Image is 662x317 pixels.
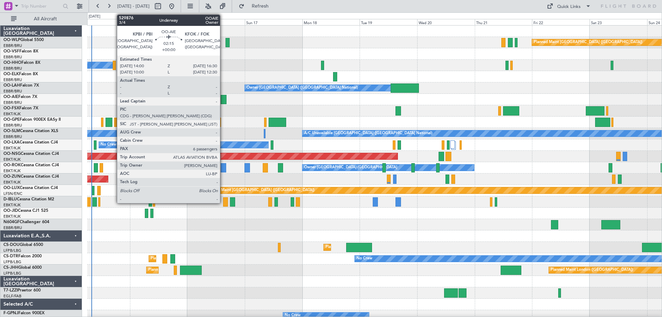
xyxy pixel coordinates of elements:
[3,266,18,270] span: CS-JHH
[3,49,19,53] span: OO-VSF
[3,118,61,122] a: OO-GPEFalcon 900EX EASy II
[534,37,642,48] div: Planned Maint [GEOGRAPHIC_DATA] ([GEOGRAPHIC_DATA])
[3,288,41,293] a: T7-LZZIPraetor 600
[187,19,245,25] div: Sat 16
[3,209,48,213] a: OO-JIDCessna CJ1 525
[18,17,73,21] span: All Aircraft
[3,157,21,162] a: EBKT/KJK
[148,265,257,275] div: Planned Maint [GEOGRAPHIC_DATA] ([GEOGRAPHIC_DATA])
[417,19,475,25] div: Wed 20
[3,89,22,94] a: EBBR/BRU
[3,220,20,224] span: N604GF
[3,43,22,48] a: EBBR/BRU
[3,214,21,219] a: EBKT/KJK
[3,106,38,110] a: OO-FSXFalcon 7X
[245,19,302,25] div: Sun 17
[3,225,22,230] a: EBBR/BRU
[3,146,21,151] a: EBKT/KJK
[3,186,20,190] span: OO-LUX
[3,123,22,128] a: EBBR/BRU
[3,83,20,88] span: OO-LAH
[304,162,397,173] div: Owner [GEOGRAPHIC_DATA]-[GEOGRAPHIC_DATA]
[189,128,305,139] div: No Crew [GEOGRAPHIC_DATA] ([GEOGRAPHIC_DATA] National)
[3,243,43,247] a: CS-DOUGlobal 6500
[475,19,532,25] div: Thu 21
[3,106,19,110] span: OO-FSX
[132,185,200,196] div: No Crew Paris ([GEOGRAPHIC_DATA])
[3,163,59,167] a: OO-ROKCessna Citation CJ4
[3,77,22,82] a: EBBR/BRU
[3,180,21,185] a: EBKT/KJK
[360,19,417,25] div: Tue 19
[3,248,21,253] a: LFPB/LBG
[3,288,18,293] span: T7-LZZI
[3,209,18,213] span: OO-JID
[151,254,259,264] div: Planned Maint [GEOGRAPHIC_DATA] ([GEOGRAPHIC_DATA])
[3,134,22,139] a: EBBR/BRU
[3,191,22,196] a: LFSN/ENC
[3,163,21,167] span: OO-ROK
[3,311,18,315] span: F-GPNJ
[206,185,314,196] div: Planned Maint [GEOGRAPHIC_DATA] ([GEOGRAPHIC_DATA])
[130,19,188,25] div: Fri 15
[8,13,75,24] button: All Aircraft
[3,168,21,174] a: EBKT/KJK
[532,19,590,25] div: Fri 22
[101,140,179,150] div: No Crew Chambery ([GEOGRAPHIC_DATA])
[3,152,59,156] a: OO-NSGCessna Citation CJ4
[3,61,40,65] a: OO-HHOFalcon 8X
[3,129,58,133] a: OO-SLMCessna Citation XLS
[357,254,372,264] div: No Crew
[3,266,42,270] a: CS-JHHGlobal 6000
[325,242,434,252] div: Planned Maint [GEOGRAPHIC_DATA] ([GEOGRAPHIC_DATA])
[3,202,21,208] a: EBKT/KJK
[3,95,18,99] span: OO-AIE
[3,72,19,76] span: OO-ELK
[3,197,54,201] a: D-IBLUCessna Citation M2
[304,128,432,139] div: A/C Unavailable [GEOGRAPHIC_DATA] ([GEOGRAPHIC_DATA] National)
[235,1,277,12] button: Refresh
[543,1,594,12] button: Quick Links
[3,140,20,145] span: OO-LXA
[3,271,21,276] a: LFPB/LBG
[3,197,17,201] span: D-IBLU
[3,38,20,42] span: OO-WLP
[247,83,358,93] div: Owner [GEOGRAPHIC_DATA] ([GEOGRAPHIC_DATA] National)
[246,4,275,9] span: Refresh
[89,14,100,20] div: [DATE]
[3,55,22,60] a: EBBR/BRU
[117,3,150,9] span: [DATE] - [DATE]
[3,259,21,265] a: LFPB/LBG
[72,19,130,25] div: Thu 14
[3,95,37,99] a: OO-AIEFalcon 7X
[3,175,59,179] a: OO-ZUNCessna Citation CJ4
[557,3,581,10] div: Quick Links
[302,19,360,25] div: Mon 18
[590,19,647,25] div: Sat 23
[3,243,20,247] span: CS-DOU
[3,49,38,53] a: OO-VSFFalcon 8X
[3,38,44,42] a: OO-WLPGlobal 5500
[3,61,21,65] span: OO-HHO
[3,100,22,105] a: EBBR/BRU
[3,294,21,299] a: EGLF/FAB
[3,152,21,156] span: OO-NSG
[3,254,42,258] a: CS-DTRFalcon 2000
[551,265,633,275] div: Planned Maint London ([GEOGRAPHIC_DATA])
[3,111,21,117] a: EBKT/KJK
[3,186,58,190] a: OO-LUXCessna Citation CJ4
[3,129,20,133] span: OO-SLM
[3,118,20,122] span: OO-GPE
[3,175,21,179] span: OO-ZUN
[21,1,61,11] input: Trip Number
[3,220,49,224] a: N604GFChallenger 604
[3,72,38,76] a: OO-ELKFalcon 8X
[3,66,22,71] a: EBBR/BRU
[3,140,58,145] a: OO-LXACessna Citation CJ4
[3,83,39,88] a: OO-LAHFalcon 7X
[3,254,18,258] span: CS-DTR
[3,311,44,315] a: F-GPNJFalcon 900EX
